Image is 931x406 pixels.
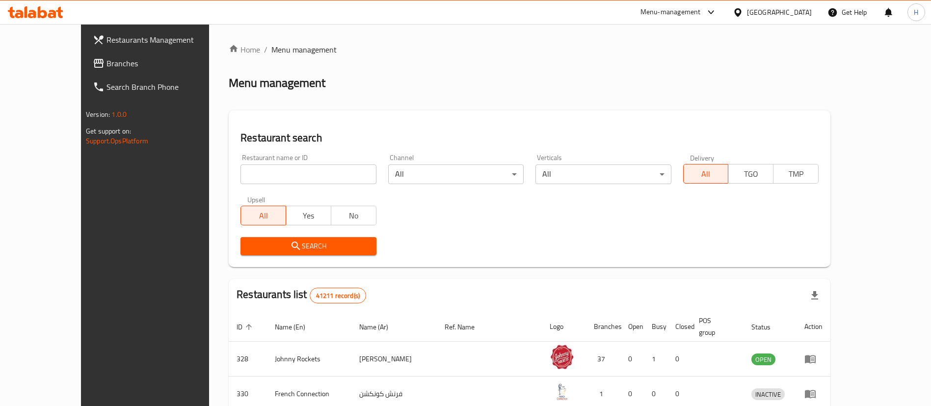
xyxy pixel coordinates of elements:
span: 41211 record(s) [310,291,366,300]
span: Restaurants Management [106,34,229,46]
span: All [245,209,282,223]
span: TGO [732,167,770,181]
span: OPEN [751,354,775,365]
span: Yes [290,209,327,223]
button: TGO [728,164,773,184]
div: Menu-management [640,6,701,18]
th: Open [620,312,644,342]
td: 328 [229,342,267,377]
div: INACTIVE [751,388,785,400]
span: Get support on: [86,125,131,137]
button: Search [240,237,376,255]
div: Menu [804,388,823,400]
span: Menu management [271,44,337,55]
span: Branches [106,57,229,69]
span: POS group [699,315,732,338]
a: Branches [85,52,237,75]
td: 1 [644,342,667,377]
label: Delivery [690,154,715,161]
a: Restaurants Management [85,28,237,52]
input: Search for restaurant name or ID.. [240,164,376,184]
a: Home [229,44,260,55]
td: 0 [620,342,644,377]
th: Action [797,312,830,342]
div: Export file [803,284,826,307]
td: [PERSON_NAME] [351,342,437,377]
span: Name (Ar) [359,321,401,333]
span: INACTIVE [751,389,785,400]
div: OPEN [751,353,775,365]
button: All [240,206,286,225]
span: H [914,7,918,18]
span: 1.0.0 [111,108,127,121]
span: Search [248,240,368,252]
li: / [264,44,267,55]
th: Busy [644,312,667,342]
span: Ref. Name [445,321,487,333]
div: All [535,164,671,184]
img: Johnny Rockets [550,345,574,369]
h2: Restaurant search [240,131,819,145]
th: Logo [542,312,586,342]
span: Status [751,321,783,333]
a: Search Branch Phone [85,75,237,99]
img: French Connection [550,379,574,404]
label: Upsell [247,196,266,203]
th: Closed [667,312,691,342]
span: Version: [86,108,110,121]
nav: breadcrumb [229,44,830,55]
button: Yes [286,206,331,225]
button: All [683,164,729,184]
h2: Menu management [229,75,325,91]
button: No [331,206,376,225]
div: [GEOGRAPHIC_DATA] [747,7,812,18]
h2: Restaurants list [237,287,366,303]
th: Branches [586,312,620,342]
a: Support.OpsPlatform [86,135,148,147]
div: Menu [804,353,823,365]
td: Johnny Rockets [267,342,351,377]
div: Total records count [310,288,366,303]
span: Name (En) [275,321,318,333]
div: All [388,164,524,184]
span: Search Branch Phone [106,81,229,93]
span: ID [237,321,255,333]
span: No [335,209,372,223]
span: All [688,167,725,181]
span: TMP [777,167,815,181]
td: 37 [586,342,620,377]
button: TMP [773,164,819,184]
td: 0 [667,342,691,377]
